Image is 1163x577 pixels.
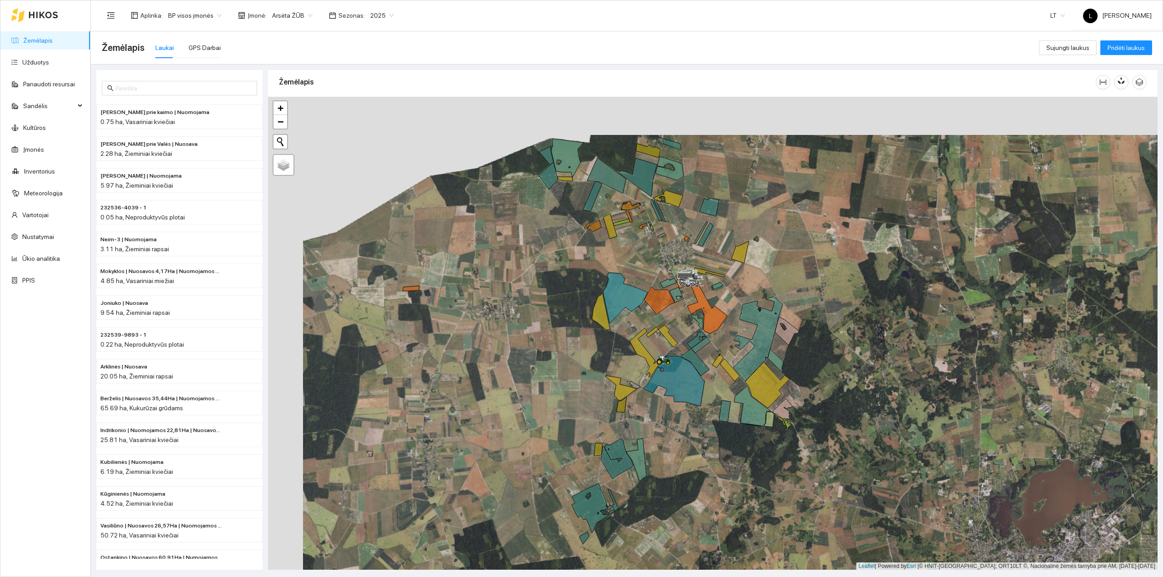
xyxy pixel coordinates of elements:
[1039,40,1097,55] button: Sujungti laukus
[22,255,60,262] a: Ūkio analitika
[189,43,221,53] div: GPS Darbai
[100,404,183,412] span: 65.69 ha, Kukurūzai grūdams
[23,97,75,115] span: Sandėlis
[1039,44,1097,51] a: Sujungti laukus
[273,135,287,149] button: Initiate a new search
[155,43,174,53] div: Laukai
[1083,12,1152,19] span: [PERSON_NAME]
[100,468,173,475] span: 6.19 ha, Žieminiai kviečiai
[168,9,222,22] span: BP visos įmonės
[1108,43,1145,53] span: Pridėti laukus
[115,83,252,93] input: Paieška
[1100,40,1152,55] button: Pridėti laukus
[100,182,173,189] span: 5.97 ha, Žieminiai kviečiai
[1096,75,1110,90] button: column-width
[107,11,115,20] span: menu-fold
[100,490,165,498] span: Kūginienės | Nuomojama
[107,85,114,91] span: search
[100,118,175,125] span: 0.75 ha, Vasariniai kviečiai
[24,168,55,175] a: Inventorius
[907,563,916,569] a: Esri
[856,562,1158,570] div: | Powered by © HNIT-[GEOGRAPHIC_DATA]; ORT10LT ©, Nacionalinė žemės tarnyba prie AM, [DATE]-[DATE]
[100,235,157,244] span: Neim-3 | Nuomojama
[100,373,173,380] span: 20.05 ha, Žieminiai rapsai
[273,115,287,129] a: Zoom out
[273,155,293,175] a: Layers
[24,189,63,197] a: Meteorologija
[1096,79,1110,86] span: column-width
[100,331,147,339] span: 232539-9893 - 1
[100,394,222,403] span: Berželis | Nuosavos 35,44Ha | Nuomojamos 30,25Ha
[100,309,170,316] span: 9.54 ha, Žieminiai rapsai
[140,10,163,20] span: Aplinka :
[1046,43,1089,53] span: Sujungti laukus
[100,108,209,117] span: Rolando prie kaimo | Nuomojama
[100,245,169,253] span: 3.11 ha, Žieminiai rapsai
[100,140,198,149] span: Rolando prie Valės | Nuosava
[22,233,54,240] a: Nustatymai
[278,116,283,127] span: −
[238,12,245,19] span: shop
[100,553,222,562] span: Ostankino | Nuosavos 60,91Ha | Numojamos 44,38Ha
[338,10,365,20] span: Sezonas :
[100,172,182,180] span: Ginaičių Valiaus | Nuomojama
[1089,9,1092,23] span: L
[100,426,222,435] span: Indrikonio | Nuomojamos 22,81Ha | Nuosavos 3,00 Ha
[329,12,336,19] span: calendar
[23,80,75,88] a: Panaudoti resursai
[100,150,172,157] span: 2.28 ha, Žieminiai kviečiai
[23,124,46,131] a: Kultūros
[1050,9,1065,22] span: LT
[100,204,147,212] span: 232536-4039 - 1
[100,532,179,539] span: 50.72 ha, Vasariniai kviečiai
[1100,44,1152,51] a: Pridėti laukus
[100,214,185,221] span: 0.05 ha, Neproduktyvūs plotai
[273,101,287,115] a: Zoom in
[102,40,144,55] span: Žemėlapis
[100,299,148,308] span: Joniuko | Nuosava
[100,522,222,530] span: Vasiliūno | Nuosavos 26,57Ha | Nuomojamos 24,15Ha
[279,69,1096,95] div: Žemėlapis
[918,563,919,569] span: |
[100,500,173,507] span: 4.52 ha, Žieminiai kviečiai
[23,37,53,44] a: Žemėlapis
[102,6,120,25] button: menu-fold
[859,563,875,569] a: Leaflet
[100,277,174,284] span: 4.85 ha, Vasariniai miežiai
[100,341,184,348] span: 0.22 ha, Neproduktyvūs plotai
[370,9,394,22] span: 2025
[131,12,138,19] span: layout
[22,211,49,219] a: Vartotojai
[23,146,44,153] a: Įmonės
[22,277,35,284] a: PPIS
[100,436,179,443] span: 25.81 ha, Vasariniai kviečiai
[248,10,267,20] span: Įmonė :
[100,458,164,467] span: Kubilienės | Nuomojama
[272,9,313,22] span: Arsėta ŽŪB
[100,363,147,371] span: Arklinės | Nuosava
[100,267,222,276] span: Mokyklos | Nuosavos 4,17Ha | Nuomojamos 0,68Ha
[22,59,49,66] a: Užduotys
[278,102,283,114] span: +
